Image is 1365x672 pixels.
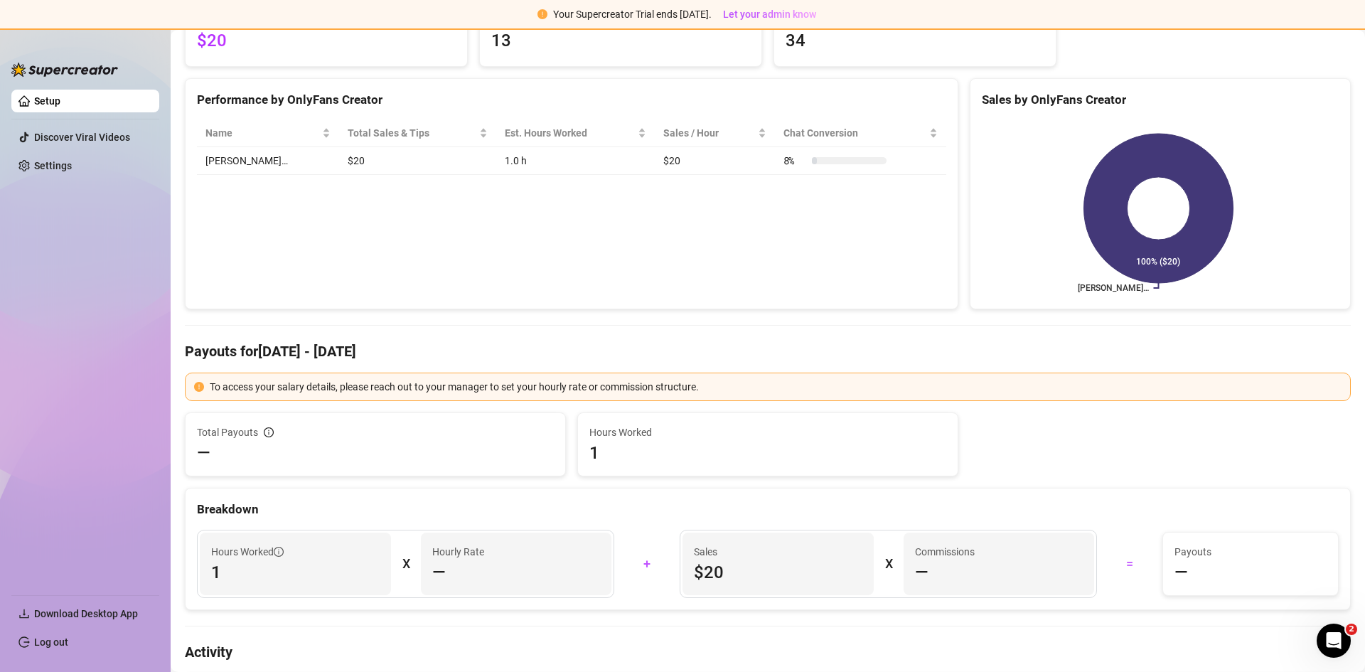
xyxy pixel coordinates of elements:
span: Name [205,125,319,141]
span: 1 [589,442,946,464]
span: 2 [1346,624,1357,635]
div: X [885,553,892,575]
span: Hours Worked [589,425,946,440]
span: Hours Worked [211,544,284,560]
td: $20 [655,147,775,175]
span: Download Desktop App [34,608,138,619]
div: Breakdown [197,500,1339,519]
span: — [915,561,928,584]
article: Hourly Rate [432,544,484,560]
span: — [1174,561,1188,584]
div: Est. Hours Worked [505,125,635,141]
span: 34 [786,28,1044,55]
a: Log out [34,636,68,648]
td: $20 [339,147,496,175]
div: = [1106,553,1154,575]
span: exclamation-circle [194,382,204,392]
img: logo-BBDzfeDw.svg [11,63,118,77]
a: Discover Viral Videos [34,132,130,143]
span: 13 [491,28,750,55]
span: info-circle [274,547,284,557]
span: $20 [197,28,456,55]
span: 1 [211,561,380,584]
span: Total Payouts [197,425,258,440]
div: X [402,553,409,575]
div: Performance by OnlyFans Creator [197,90,946,110]
span: — [197,442,210,464]
span: exclamation-circle [537,9,547,19]
a: Settings [34,160,72,171]
h4: Payouts for [DATE] - [DATE] [185,341,1351,361]
article: Commissions [915,544,975,560]
button: Let your admin know [717,6,822,23]
span: info-circle [264,427,274,437]
span: Your Supercreator Trial ends [DATE]. [553,9,712,20]
td: [PERSON_NAME]… [197,147,339,175]
span: Chat Conversion [783,125,926,141]
span: $20 [694,561,862,584]
th: Sales / Hour [655,119,775,147]
span: download [18,608,30,619]
iframe: Intercom live chat [1317,624,1351,658]
span: Sales [694,544,862,560]
span: 8 % [783,153,806,169]
th: Chat Conversion [775,119,946,147]
h4: Activity [185,642,1351,662]
div: To access your salary details, please reach out to your manager to set your hourly rate or commis... [210,379,1342,395]
span: — [432,561,446,584]
span: Payouts [1174,544,1327,560]
th: Total Sales & Tips [339,119,496,147]
div: + [623,553,671,575]
span: Total Sales & Tips [348,125,476,141]
th: Name [197,119,339,147]
a: Setup [34,95,60,107]
td: 1.0 h [496,147,655,175]
text: [PERSON_NAME]… [1078,283,1149,293]
span: Let your admin know [723,9,816,20]
div: Sales by OnlyFans Creator [982,90,1339,110]
span: Sales / Hour [663,125,755,141]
